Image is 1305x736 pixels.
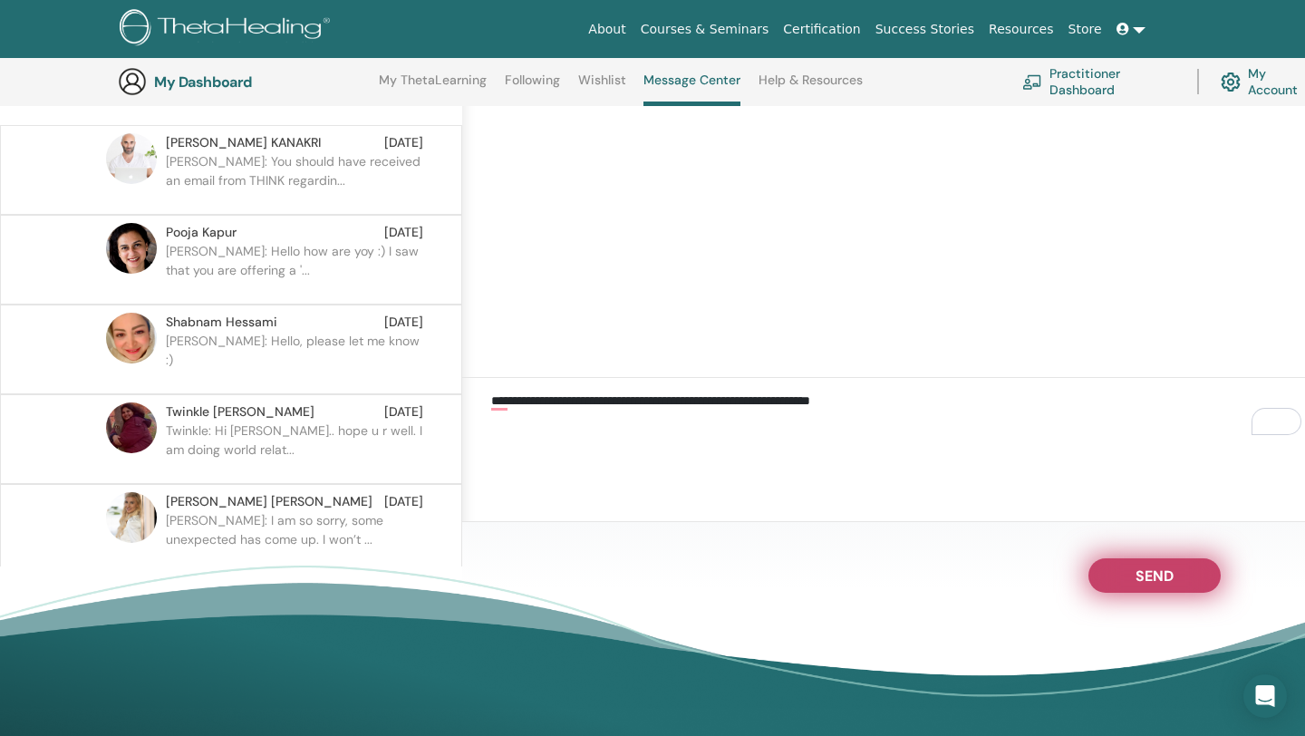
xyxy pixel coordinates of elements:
[166,223,237,242] span: Pooja Kapur
[166,152,429,207] p: [PERSON_NAME]: You should have received an email from THINK regardin...
[1061,13,1109,46] a: Store
[633,13,777,46] a: Courses & Seminars
[106,313,157,363] img: default.jpg
[166,332,429,386] p: [PERSON_NAME]: Hello, please let me know :)
[106,133,157,184] img: default.jpg
[106,402,157,453] img: default.jpg
[166,492,372,511] span: [PERSON_NAME] [PERSON_NAME]
[166,313,277,332] span: Shabnam Hessami
[166,242,429,296] p: [PERSON_NAME]: Hello how are yoy :) I saw that you are offering a '...
[384,402,423,421] span: [DATE]
[118,67,147,96] img: generic-user-icon.jpg
[1088,558,1221,593] button: Send
[981,13,1061,46] a: Resources
[1022,62,1175,102] a: Practitioner Dashboard
[1136,567,1174,579] span: Send
[106,223,157,274] img: default.jpg
[1022,74,1042,89] img: chalkboard-teacher.svg
[505,73,560,102] a: Following
[120,9,336,50] img: logo.png
[166,402,314,421] span: Twinkle [PERSON_NAME]
[379,73,487,102] a: My ThetaLearning
[759,73,863,102] a: Help & Resources
[868,13,981,46] a: Success Stories
[1243,674,1287,718] div: Open Intercom Messenger
[578,73,626,102] a: Wishlist
[166,133,321,152] span: [PERSON_NAME] KANAKRI
[384,133,423,152] span: [DATE]
[581,13,633,46] a: About
[106,492,157,543] img: default.jpg
[776,13,867,46] a: Certification
[1221,68,1241,96] img: cog.svg
[154,73,335,91] h3: My Dashboard
[384,492,423,511] span: [DATE]
[643,73,740,106] a: Message Center
[166,511,429,566] p: [PERSON_NAME]: I am so sorry, some unexpected has come up. I won’t ...
[384,223,423,242] span: [DATE]
[166,421,429,476] p: Twinkle: Hi [PERSON_NAME].. hope u r well. I am doing world relat...
[384,313,423,332] span: [DATE]
[491,391,1305,439] textarea: To enrich screen reader interactions, please activate Accessibility in Grammarly extension settings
